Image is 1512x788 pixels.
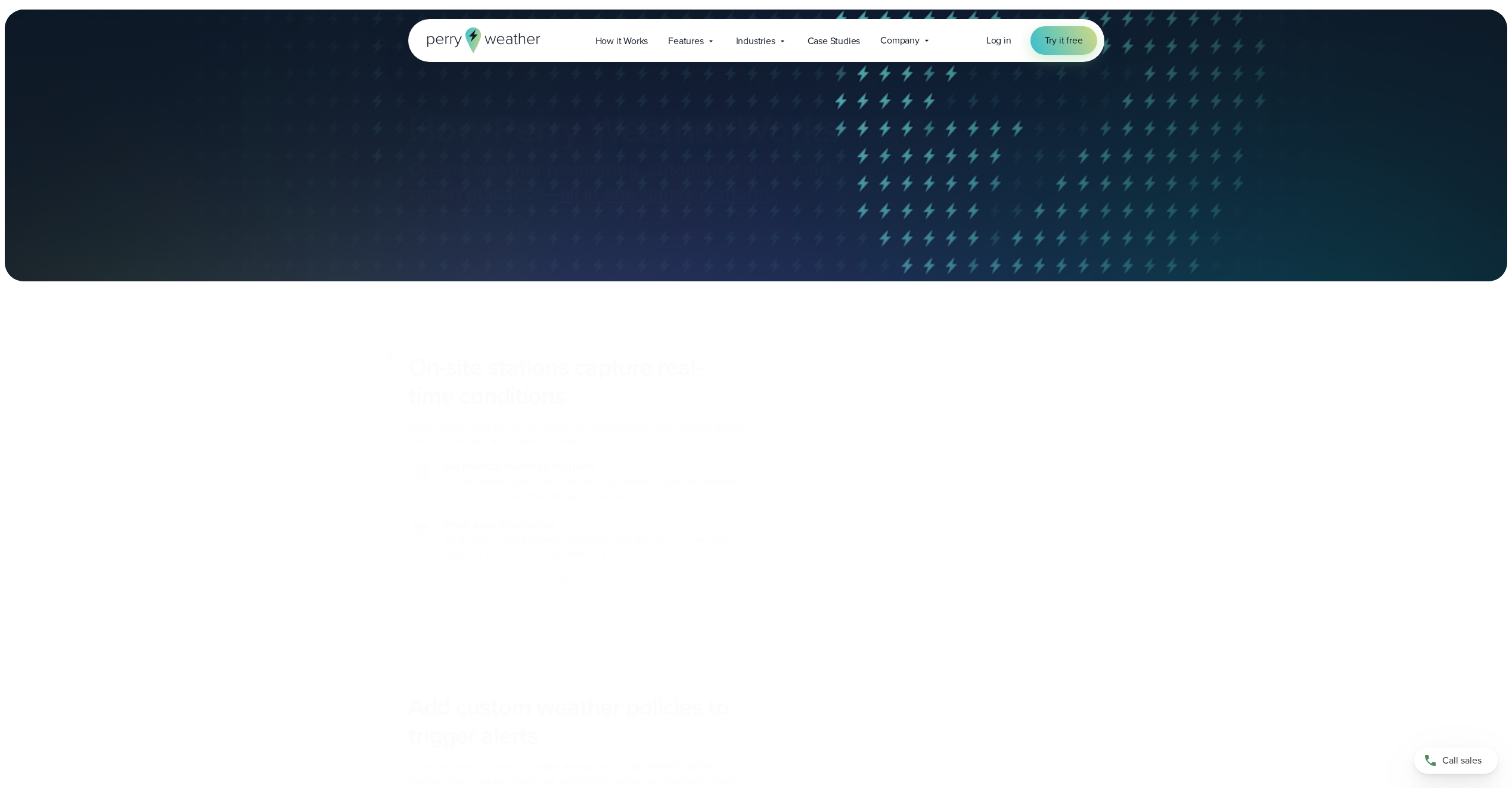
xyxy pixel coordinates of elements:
[986,33,1011,48] a: Log in
[595,34,648,48] span: How it Works
[1045,33,1083,48] span: Try it free
[668,34,703,48] span: Features
[585,29,659,53] a: How it Works
[1414,747,1498,774] a: Call sales
[1442,753,1482,768] span: Call sales
[736,34,775,48] span: Industries
[808,34,861,48] span: Case Studies
[1030,26,1097,55] a: Try it free
[797,29,871,53] a: Case Studies
[880,33,920,48] span: Company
